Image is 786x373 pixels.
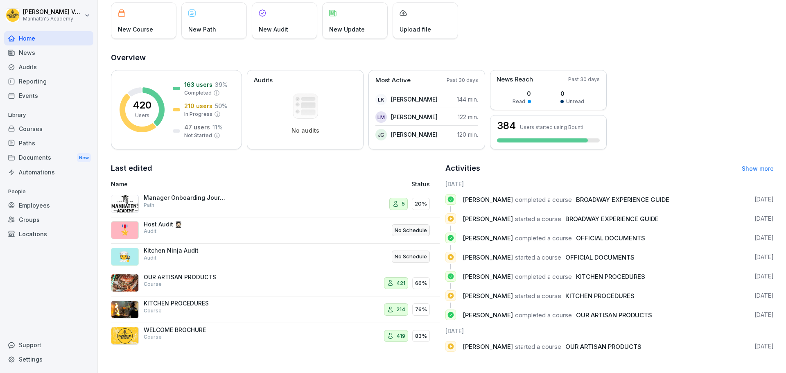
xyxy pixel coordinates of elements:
[515,196,572,203] span: completed a course
[4,60,93,74] div: Audits
[515,311,572,319] span: completed a course
[111,270,440,297] a: OUR ARTISAN PRODUCTSCourse42166%
[4,136,93,150] a: Paths
[4,352,93,366] a: Settings
[184,102,212,110] p: 210 users
[111,296,440,323] a: KITCHEN PROCEDURESCourse21476%
[576,273,645,280] span: KITCHEN PROCEDURES
[568,76,600,83] p: Past 30 days
[23,16,83,22] p: Manhattn's Academy
[144,247,226,254] p: Kitchen Ninja Audit
[144,221,226,228] p: Host Audit 🧑🏻‍🎓
[184,111,212,118] p: In Progress
[184,132,212,139] p: Not Started
[111,217,440,244] a: 🎖️Host Audit 🧑🏻‍🎓AuditNo Schedule
[119,249,131,264] p: 🧑‍🍳
[215,102,227,110] p: 50 %
[375,111,387,123] div: LM
[111,195,139,213] img: x2s2x8ztc6xnmstxq4kwq6hj.png
[254,76,273,85] p: Audits
[463,343,513,350] span: [PERSON_NAME]
[515,234,572,242] span: completed a course
[111,244,440,270] a: 🧑‍🍳Kitchen Ninja AuditAuditNo Schedule
[463,311,513,319] span: [PERSON_NAME]
[144,201,154,209] p: Path
[144,194,226,201] p: Manager Onboarding Journey 🤝
[4,122,93,136] a: Courses
[463,215,513,223] span: [PERSON_NAME]
[415,200,427,208] p: 20%
[188,25,216,34] p: New Path
[111,274,139,292] img: b6xamxhvf3oim249scwp8rtl.png
[560,89,584,98] p: 0
[391,113,438,121] p: [PERSON_NAME]
[754,311,774,319] p: [DATE]
[463,292,513,300] span: [PERSON_NAME]
[4,88,93,103] a: Events
[23,9,83,16] p: [PERSON_NAME] Vanderbeken
[754,342,774,350] p: [DATE]
[457,130,478,139] p: 120 min.
[515,273,572,280] span: completed a course
[565,292,635,300] span: KITCHEN PROCEDURES
[4,227,93,241] div: Locations
[458,113,478,121] p: 122 min.
[742,165,774,172] a: Show more
[111,323,440,350] a: WELCOME BROCHURECourse41983%
[291,127,319,134] p: No audits
[400,25,431,34] p: Upload file
[754,292,774,300] p: [DATE]
[411,180,430,188] p: Status
[184,89,212,97] p: Completed
[4,45,93,60] div: News
[415,332,427,340] p: 83%
[144,254,156,262] p: Audit
[4,165,93,179] a: Automations
[215,80,228,89] p: 39 %
[118,25,153,34] p: New Course
[463,234,513,242] span: [PERSON_NAME]
[329,25,365,34] p: New Update
[111,327,139,345] img: o6stutclj8fenf9my2o1qei2.png
[375,76,411,85] p: Most Active
[576,196,669,203] span: BROADWAY EXPERIENCE GUIDE
[144,307,162,314] p: Course
[144,280,162,288] p: Course
[497,75,533,84] p: News Reach
[754,215,774,223] p: [DATE]
[513,98,525,105] p: Read
[565,215,659,223] span: BROADWAY EXPERIENCE GUIDE
[4,212,93,227] a: Groups
[565,343,641,350] span: OUR ARTISAN PRODUCTS
[4,74,93,88] div: Reporting
[576,311,652,319] span: OUR ARTISAN PRODUCTS
[396,332,405,340] p: 419
[375,94,387,105] div: LK
[111,52,774,63] h2: Overview
[576,234,645,242] span: OFFICIAL DOCUMENTS
[396,279,405,287] p: 421
[4,31,93,45] a: Home
[77,153,91,163] div: New
[463,253,513,261] span: [PERSON_NAME]
[144,300,226,307] p: KITCHEN PROCEDURES
[144,333,162,341] p: Course
[111,163,440,174] h2: Last edited
[415,305,427,314] p: 76%
[457,95,478,104] p: 144 min.
[396,305,405,314] p: 214
[144,274,226,281] p: OUR ARTISAN PRODUCTS
[447,77,478,84] p: Past 30 days
[402,200,405,208] p: 5
[184,123,210,131] p: 47 users
[111,301,139,319] img: cg5lo66e1g15nr59ub5pszec.png
[415,279,427,287] p: 66%
[212,123,223,131] p: 11 %
[515,253,561,261] span: started a course
[111,180,317,188] p: Name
